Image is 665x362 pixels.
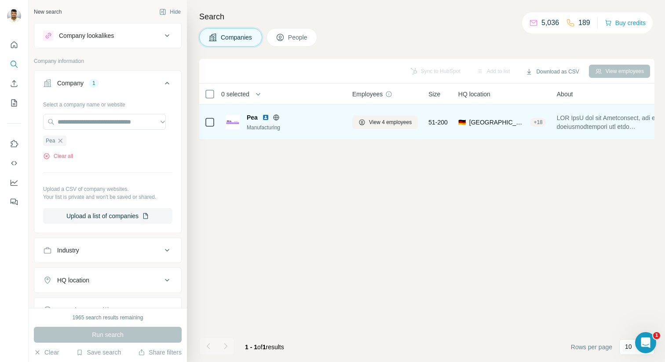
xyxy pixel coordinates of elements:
[199,11,654,23] h4: Search
[7,76,21,91] button: Enrich CSV
[57,79,84,88] div: Company
[7,95,21,111] button: My lists
[245,344,257,351] span: 1 - 1
[34,240,181,261] button: Industry
[43,97,172,109] div: Select a company name or website
[7,155,21,171] button: Use Surfe API
[635,332,656,353] iframe: Intercom live chat
[288,33,308,42] span: People
[7,136,21,152] button: Use Surfe on LinkedIn
[46,137,55,145] span: Pea
[43,152,73,160] button: Clear all
[369,118,412,126] span: View 4 employees
[76,348,121,357] button: Save search
[43,193,172,201] p: Your list is private and won't be saved or shared.
[57,276,89,285] div: HQ location
[571,343,612,351] span: Rows per page
[138,348,182,357] button: Share filters
[226,115,240,129] img: Logo of Pea
[34,348,59,357] button: Clear
[57,306,110,314] div: Annual revenue ($)
[73,314,143,322] div: 1965 search results remaining
[34,270,181,291] button: HQ location
[245,344,284,351] span: results
[59,31,114,40] div: Company lookalikes
[247,124,342,132] div: Manufacturing
[221,33,253,42] span: Companies
[352,116,418,129] button: View 4 employees
[221,90,249,99] span: 0 selected
[34,300,181,321] button: Annual revenue ($)
[153,5,187,18] button: Hide
[7,194,21,210] button: Feedback
[262,114,269,121] img: LinkedIn logo
[7,9,21,23] img: Avatar
[557,90,573,99] span: About
[247,113,258,122] span: Pea
[263,344,266,351] span: 1
[578,18,590,28] p: 189
[458,90,490,99] span: HQ location
[257,344,263,351] span: of
[7,37,21,53] button: Quick start
[625,342,632,351] p: 10
[7,56,21,72] button: Search
[43,185,172,193] p: Upload a CSV of company websites.
[605,17,646,29] button: Buy credits
[57,246,79,255] div: Industry
[34,25,181,46] button: Company lookalikes
[34,57,182,65] p: Company information
[458,118,466,127] span: 🇩🇪
[34,8,62,16] div: New search
[428,118,448,127] span: 51-200
[469,118,527,127] span: [GEOGRAPHIC_DATA], [GEOGRAPHIC_DATA]
[530,118,546,126] div: + 18
[34,73,181,97] button: Company1
[89,79,99,87] div: 1
[653,332,660,339] span: 1
[43,208,172,224] button: Upload a list of companies
[541,18,559,28] p: 5,036
[428,90,440,99] span: Size
[7,175,21,190] button: Dashboard
[352,90,383,99] span: Employees
[519,65,585,78] button: Download as CSV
